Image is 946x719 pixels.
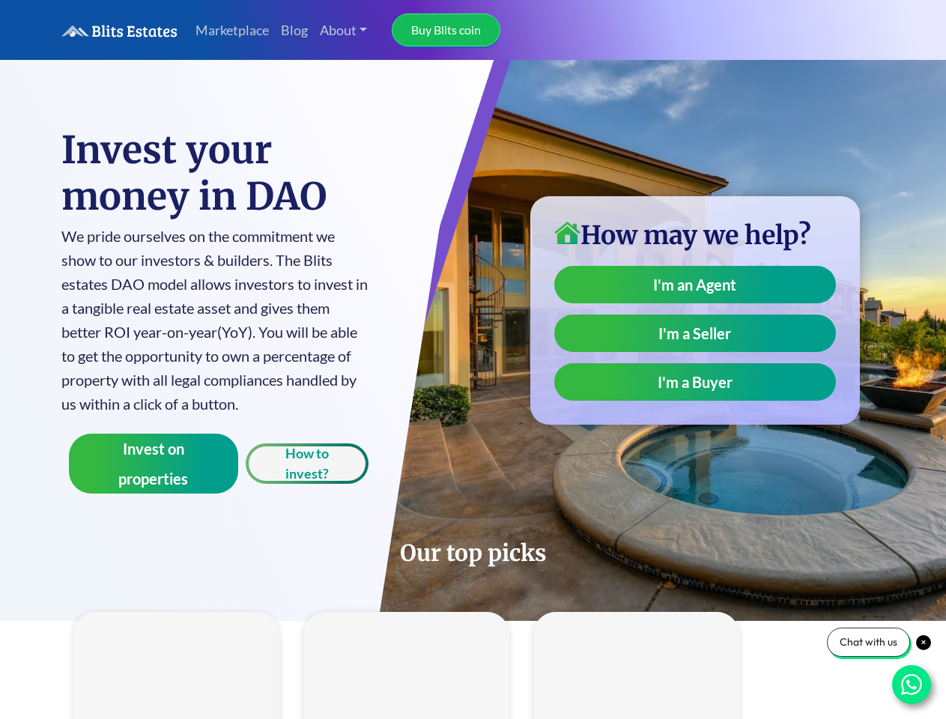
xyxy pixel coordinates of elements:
h2: Our top picks [61,539,885,567]
a: Buy Blits coin [392,13,500,46]
img: logo.6a08bd47fd1234313fe35534c588d03a.svg [61,25,178,37]
h3: How may we help? [554,220,836,251]
a: I'm an Agent [554,266,836,303]
a: Blog [275,14,314,46]
a: Marketplace [189,14,275,46]
a: About [314,14,374,46]
button: How to invest? [246,443,369,484]
p: We pride ourselves on the commitment we show to our investors & builders. The Blits estates DAO m... [61,224,369,416]
div: Chat with us [827,628,910,657]
img: home-icon [554,222,580,244]
a: I'm a Seller [554,315,836,352]
h1: Invest your money in DAO [61,127,369,220]
a: I'm a Buyer [554,363,836,401]
button: Invest on properties [69,434,239,494]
